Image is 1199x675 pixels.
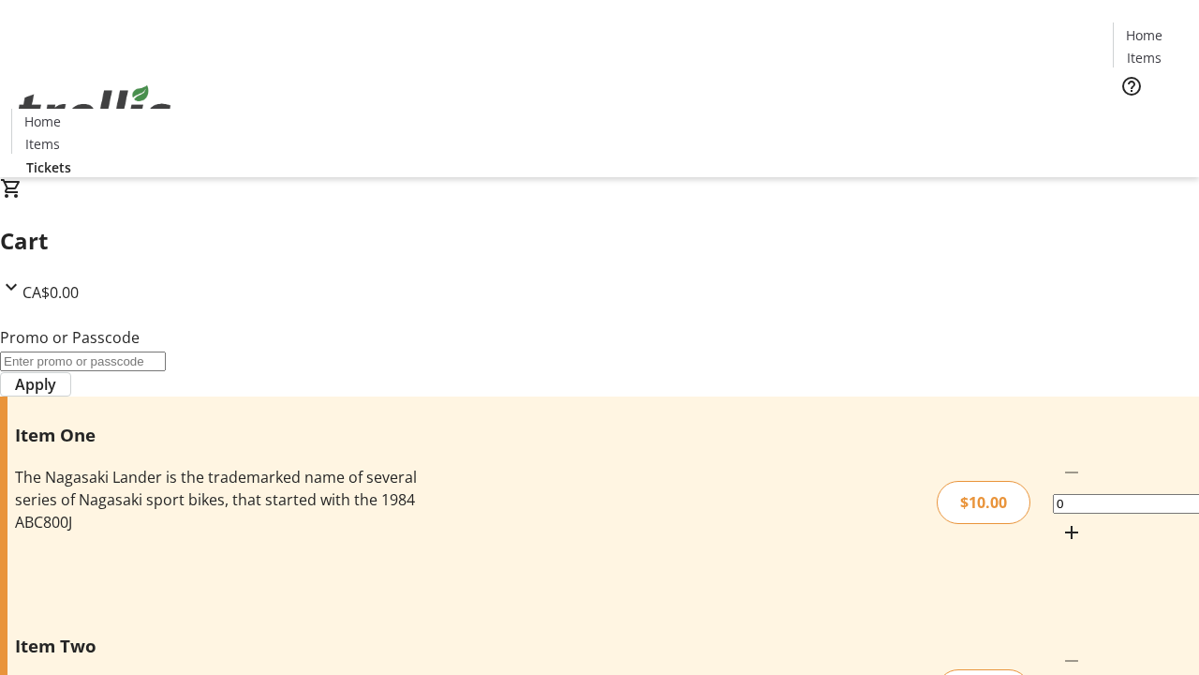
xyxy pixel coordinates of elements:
button: Help [1113,67,1150,105]
img: Orient E2E Organization hvzJzFsg5a's Logo [11,65,178,158]
div: The Nagasaki Lander is the trademarked name of several series of Nagasaki sport bikes, that start... [15,466,424,533]
a: Home [12,112,72,131]
a: Home [1114,25,1174,45]
span: Apply [15,373,56,396]
div: $10.00 [937,481,1030,524]
a: Items [12,134,72,154]
span: Items [25,134,60,154]
button: Increment by one [1053,514,1090,551]
span: Items [1127,48,1162,67]
a: Tickets [1113,109,1188,128]
h3: Item One [15,422,424,448]
span: Tickets [1128,109,1173,128]
span: Home [24,112,61,131]
span: Home [1126,25,1162,45]
span: CA$0.00 [22,282,79,303]
a: Tickets [11,157,86,177]
h3: Item Two [15,633,424,659]
a: Items [1114,48,1174,67]
span: Tickets [26,157,71,177]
